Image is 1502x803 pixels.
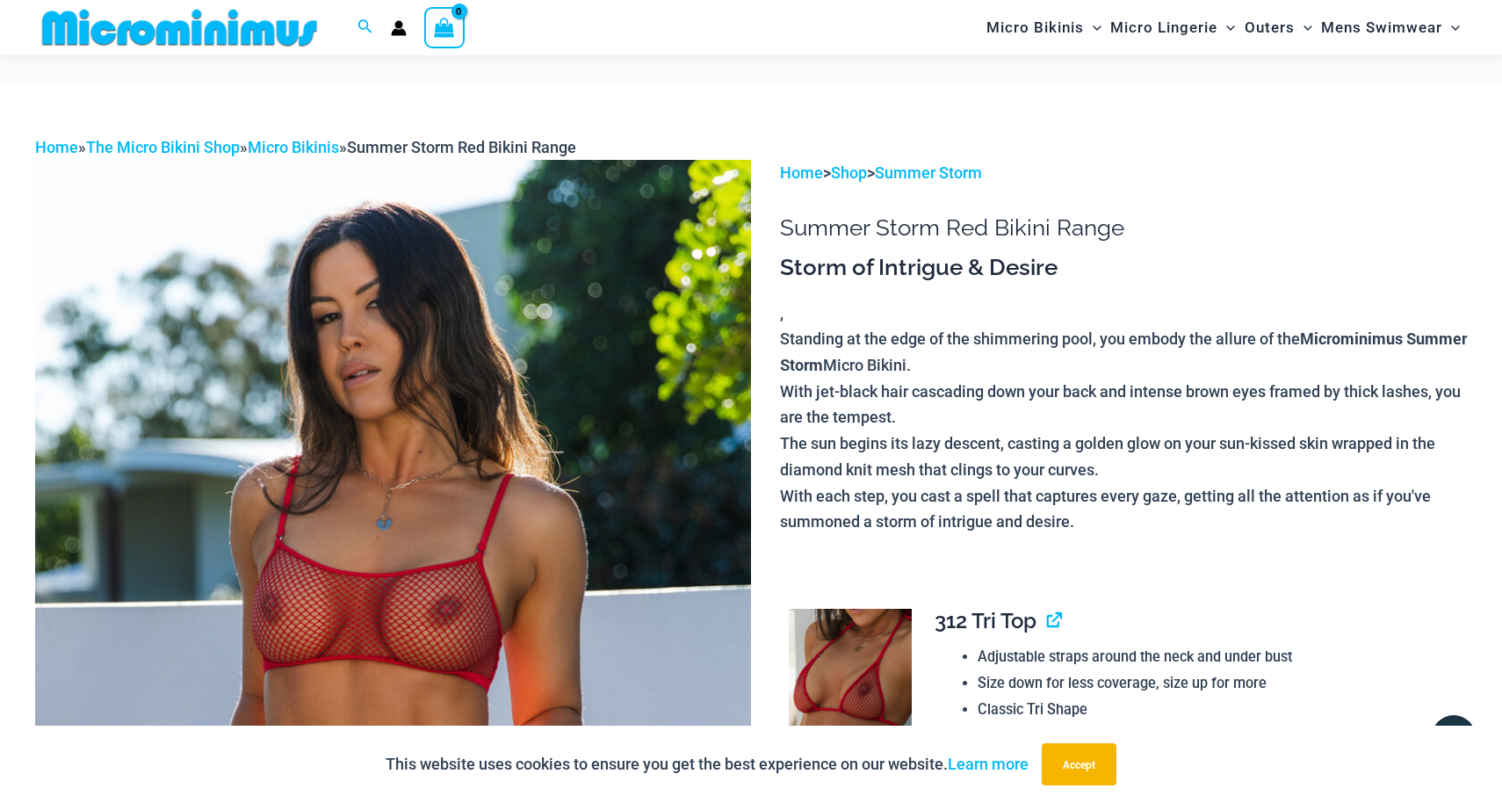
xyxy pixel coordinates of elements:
[1106,5,1239,50] a: Micro LingerieMenu ToggleMenu Toggle
[1245,5,1295,50] span: Outers
[1442,5,1460,50] span: Menu Toggle
[789,609,912,793] img: Summer Storm Red 312 Tri Top
[780,214,1467,242] h1: Summer Storm Red Bikini Range
[1240,5,1317,50] a: OutersMenu ToggleMenu Toggle
[424,7,465,47] a: View Shopping Cart, empty
[1217,5,1235,50] span: Menu Toggle
[780,253,1467,535] div: ,
[986,5,1084,50] span: Micro Bikinis
[1295,5,1312,50] span: Menu Toggle
[386,751,1029,778] p: This website uses cookies to ensure you get the best experience on our website.
[780,326,1467,535] p: Standing at the edge of the shimmering pool, you embody the allure of the Micro Bikini. With jet-...
[391,20,407,36] a: Account icon link
[978,697,1453,723] li: Classic Tri Shape
[86,138,240,156] a: The Micro Bikini Shop
[780,163,823,182] a: Home
[982,5,1106,50] a: Micro BikinisMenu ToggleMenu Toggle
[979,3,1467,53] nav: Site Navigation
[35,138,78,156] a: Home
[780,328,1467,375] b: Microminimus Summer Storm
[1042,743,1116,785] button: Accept
[347,138,576,156] span: Summer Storm Red Bikini Range
[35,138,576,156] span: » » »
[248,138,339,156] a: Micro Bikinis
[780,253,1467,283] h3: Storm of Intrigue & Desire
[357,17,373,39] a: Search icon link
[978,670,1453,697] li: Size down for less coverage, size up for more
[935,608,1036,633] span: 312 Tri Top
[1321,5,1442,50] span: Mens Swimwear
[780,160,1467,186] p: > >
[978,644,1453,670] li: Adjustable straps around the neck and under bust
[1317,5,1464,50] a: Mens SwimwearMenu ToggleMenu Toggle
[1110,5,1217,50] span: Micro Lingerie
[831,163,867,182] a: Shop
[948,755,1029,773] a: Learn more
[35,8,324,47] img: MM SHOP LOGO FLAT
[1084,5,1101,50] span: Menu Toggle
[875,163,982,182] a: Summer Storm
